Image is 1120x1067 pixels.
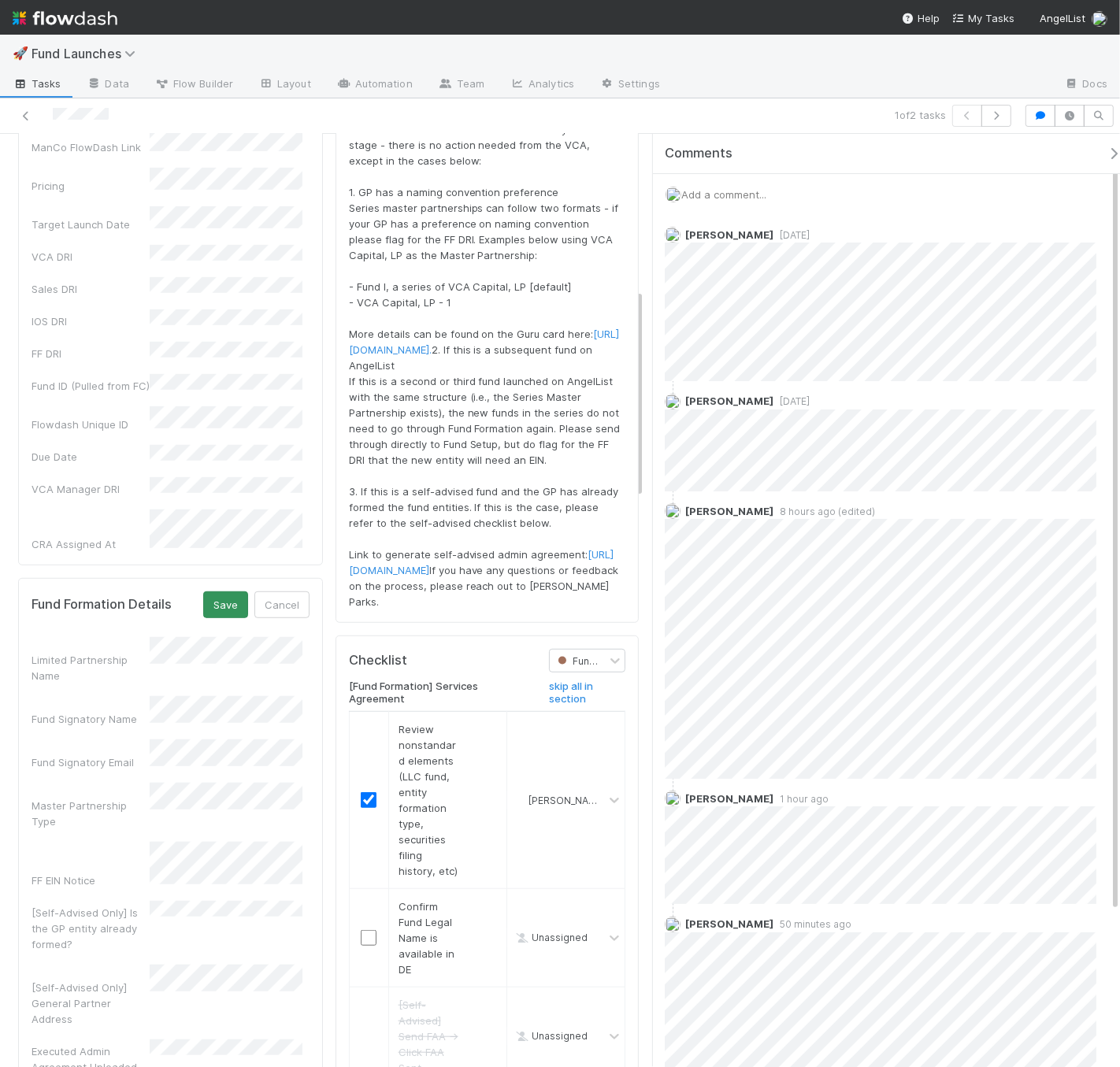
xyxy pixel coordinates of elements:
span: [PERSON_NAME] [685,505,773,517]
div: [Self-Advised Only] Is the GP entity already formed? [32,905,150,952]
h6: skip all in section [549,680,625,705]
span: Confirm Fund Legal Name is available in DE [399,900,454,976]
div: Pricing [32,178,150,194]
h6: [Fund Formation] Services Agreement [349,680,525,705]
img: avatar_e764f80f-affb-48ed-b536-deace7b998a7.png [665,791,681,806]
span: Review nonstandard elements (LLC fund, entity formation type, securities filing history, etc) [399,723,458,877]
span: [DATE] [773,229,810,241]
span: 1 of 2 tasks [895,107,946,123]
span: The Fund Formation team will action directly in this stage - there is no action needed from the V... [349,123,624,608]
span: Comments [665,146,732,161]
div: FF EIN Notice [32,872,150,888]
a: Settings [587,72,673,98]
div: Sales DRI [32,281,150,297]
div: [Self-Advised Only] General Partner Address [32,980,150,1027]
span: Flow Builder [154,76,233,91]
a: Team [425,72,497,98]
div: VCA Manager DRI [32,481,150,497]
img: avatar_892eb56c-5b5a-46db-bf0b-2a9023d0e8f8.png [666,187,681,202]
div: Help [902,10,940,26]
span: Unassigned [513,1031,588,1043]
div: IOS DRI [32,313,150,329]
span: Fund Formation [554,655,645,667]
button: Save [203,591,248,618]
a: Flow Builder [142,72,246,98]
a: skip all in section [549,680,625,711]
span: [DATE] [773,395,810,407]
div: Master Partnership Type [32,798,150,829]
span: My Tasks [952,12,1014,24]
span: 1 hour ago [773,793,829,805]
div: Fund Signatory Email [32,754,150,770]
h5: Checklist [349,653,407,669]
a: My Tasks [952,10,1014,26]
a: Docs [1051,72,1120,98]
img: avatar_892eb56c-5b5a-46db-bf0b-2a9023d0e8f8.png [1092,11,1107,27]
span: [PERSON_NAME] [685,917,773,930]
img: logo-inverted-e16ddd16eac7371096b0.svg [13,5,117,31]
div: Fund ID (Pulled from FC) [32,378,150,394]
span: [PERSON_NAME] [685,228,773,241]
div: Due Date [32,449,150,465]
span: [PERSON_NAME] [528,795,606,806]
img: avatar_e764f80f-affb-48ed-b536-deace7b998a7.png [665,394,681,409]
span: Tasks [13,76,61,91]
span: AngelList [1040,12,1085,24]
h5: Fund Formation Details [32,597,172,613]
div: CRA Assigned At [32,536,150,552]
img: avatar_892eb56c-5b5a-46db-bf0b-2a9023d0e8f8.png [665,227,681,243]
img: avatar_892eb56c-5b5a-46db-bf0b-2a9023d0e8f8.png [665,917,681,932]
span: Add a comment... [681,188,766,201]
span: Unassigned [513,932,588,944]
div: FF DRI [32,346,150,361]
span: 🚀 [13,46,28,60]
div: Target Launch Date [32,217,150,232]
span: 8 hours ago (edited) [773,506,875,517]
button: Cancel [254,591,310,618]
div: Flowdash Unique ID [32,417,150,432]
div: ManCo FlowDash Link [32,139,150,155]
span: [PERSON_NAME] [685,792,773,805]
span: Fund Launches [32,46,143,61]
img: avatar_892eb56c-5b5a-46db-bf0b-2a9023d0e8f8.png [514,794,526,806]
span: 50 minutes ago [773,918,851,930]
a: Layout [246,72,324,98]
a: Data [74,72,142,98]
span: [PERSON_NAME] [685,395,773,407]
div: VCA DRI [32,249,150,265]
img: avatar_892eb56c-5b5a-46db-bf0b-2a9023d0e8f8.png [665,503,681,519]
a: Automation [324,72,425,98]
a: Analytics [497,72,587,98]
div: Limited Partnership Name [32,652,150,684]
div: Fund Signatory Name [32,711,150,727]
